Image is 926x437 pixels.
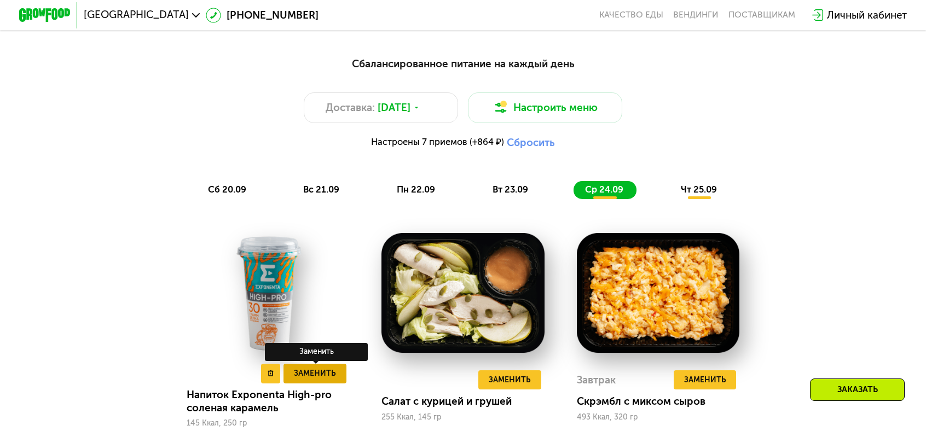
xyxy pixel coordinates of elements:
span: [DATE] [378,100,410,115]
div: Салат с курицей и грушей [381,395,554,408]
button: Заменить [283,364,346,383]
div: 145 Ккал, 250 гр [187,419,350,428]
span: сб 20.09 [208,184,246,195]
div: Завтрак [577,370,616,389]
span: Заменить [294,367,336,380]
div: Скрэмбл с миксом сыров [577,395,750,408]
a: Качество еды [599,10,663,20]
button: Заменить [478,370,541,389]
span: чт 25.09 [681,184,717,195]
span: [GEOGRAPHIC_DATA] [84,10,189,20]
div: 493 Ккал, 320 гр [577,413,740,422]
span: вс 21.09 [303,184,339,195]
span: Заменить [489,374,531,387]
span: Заменить [684,374,726,387]
div: Напиток Exponenta High-pro соленая карамель [187,388,360,414]
span: Настроены 7 приемов (+864 ₽) [371,138,504,147]
div: Сбалансированное питание на каждый день [82,56,843,72]
span: ср 24.09 [585,184,623,195]
button: Заменить [674,370,737,389]
div: Заменить [265,343,368,361]
span: Доставка: [326,100,375,115]
div: поставщикам [728,10,795,20]
button: Настроить меню [468,92,622,123]
div: 255 Ккал, 145 гр [381,413,545,422]
button: Сбросить [507,136,555,149]
span: пн 22.09 [397,184,435,195]
a: [PHONE_NUMBER] [206,8,319,23]
div: Заказать [810,378,905,401]
a: Вендинги [673,10,718,20]
div: Личный кабинет [827,8,907,23]
span: вт 23.09 [493,184,528,195]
